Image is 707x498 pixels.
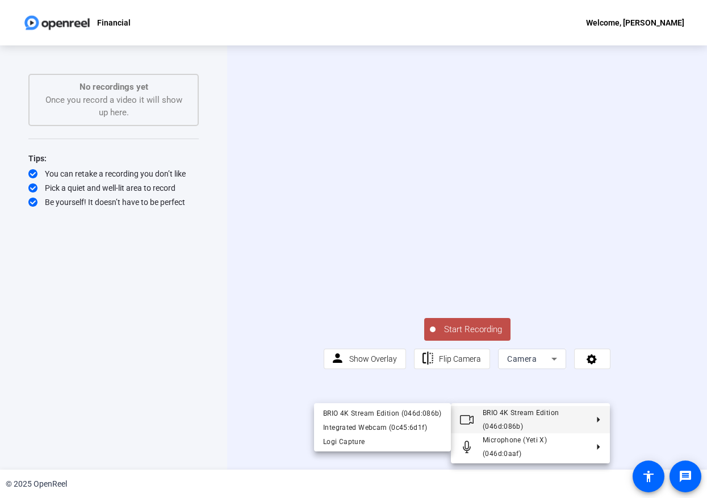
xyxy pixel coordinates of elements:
[460,440,474,454] mat-icon: Microphone
[323,406,442,420] div: BRIO 4K Stream Edition (046d:086b)
[323,420,442,434] div: Integrated Webcam (0c45:6d1f)
[483,409,559,430] span: BRIO 4K Stream Edition (046d:086b)
[323,434,442,448] div: Logi Capture
[460,413,474,426] mat-icon: Video camera
[483,436,547,458] span: Microphone (Yeti X) (046d:0aaf)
